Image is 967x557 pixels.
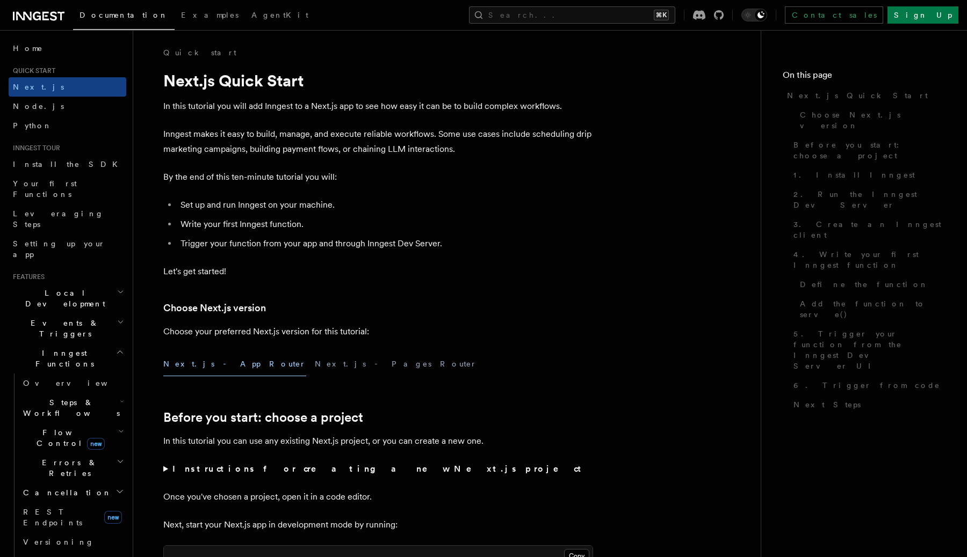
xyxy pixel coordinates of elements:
[163,434,593,449] p: In this tutorial you can use any existing Next.js project, or you can create a new one.
[793,328,946,371] span: 5. Trigger your function from the Inngest Dev Server UI
[19,393,126,423] button: Steps & Workflows
[13,160,124,168] span: Install the SDK
[800,298,946,320] span: Add the function to serve()
[789,135,946,165] a: Before you start: choose a project
[789,245,946,275] a: 4. Write your first Inngest function
[177,217,593,232] li: Write your first Inngest function.
[9,39,126,58] a: Home
[9,77,126,97] a: Next.js
[104,511,122,524] span: new
[13,43,43,54] span: Home
[19,483,126,502] button: Cancellation
[789,324,946,376] a: 5. Trigger your function from the Inngest Dev Server UI
[469,6,675,24] button: Search...⌘K
[9,174,126,204] a: Your first Functions
[163,301,266,316] a: Choose Next.js version
[789,395,946,414] a: Next Steps
[177,197,593,212] li: Set up and run Inngest on your machine.
[23,379,134,387] span: Overview
[9,155,126,174] a: Install the SDK
[13,121,52,130] span: Python
[73,3,175,30] a: Documentation
[19,373,126,393] a: Overview
[9,234,126,264] a: Setting up your app
[887,6,958,24] a: Sign Up
[172,464,586,474] strong: Instructions for creating a new Next.js project
[9,67,55,75] span: Quick start
[793,399,861,410] span: Next Steps
[19,532,126,552] a: Versioning
[163,410,363,425] a: Before you start: choose a project
[9,318,117,339] span: Events & Triggers
[13,239,105,259] span: Setting up your app
[19,502,126,532] a: REST Endpointsnew
[13,83,64,91] span: Next.js
[793,189,946,210] span: 2. Run the Inngest Dev Server
[785,6,883,24] a: Contact sales
[163,324,593,339] p: Choose your preferred Next.js version for this tutorial:
[9,283,126,313] button: Local Development
[789,185,946,215] a: 2. Run the Inngest Dev Server
[13,102,64,111] span: Node.js
[23,508,82,527] span: REST Endpoints
[783,86,946,105] a: Next.js Quick Start
[654,10,669,20] kbd: ⌘K
[163,352,306,376] button: Next.js - App Router
[741,9,767,21] button: Toggle dark mode
[163,170,593,185] p: By the end of this ten-minute tutorial you will:
[9,288,117,309] span: Local Development
[163,71,593,90] h1: Next.js Quick Start
[800,279,928,290] span: Define the function
[9,313,126,343] button: Events & Triggers
[9,144,60,152] span: Inngest tour
[163,264,593,279] p: Let's get started!
[19,397,120,419] span: Steps & Workflows
[793,140,946,161] span: Before you start: choose a project
[163,489,593,504] p: Once you've chosen a project, open it in a code editor.
[789,376,946,395] a: 6. Trigger from code
[800,109,946,131] span: Choose Next.js version
[9,204,126,234] a: Leveraging Steps
[87,438,105,450] span: new
[793,249,946,270] span: 4. Write your first Inngest function
[789,165,946,185] a: 1. Install Inngest
[315,352,477,376] button: Next.js - Pages Router
[19,423,126,453] button: Flow Controlnew
[163,127,593,157] p: Inngest makes it easy to build, manage, and execute reliable workflows. Some use cases include sc...
[163,461,593,477] summary: Instructions for creating a new Next.js project
[793,170,915,180] span: 1. Install Inngest
[9,97,126,116] a: Node.js
[13,209,104,229] span: Leveraging Steps
[793,219,946,240] span: 3. Create an Inngest client
[796,275,946,294] a: Define the function
[23,538,94,546] span: Versioning
[163,47,236,58] a: Quick start
[793,380,940,391] span: 6. Trigger from code
[9,273,45,281] span: Features
[19,457,117,479] span: Errors & Retries
[19,427,118,449] span: Flow Control
[175,3,245,29] a: Examples
[163,99,593,114] p: In this tutorial you will add Inngest to a Next.js app to see how easy it can be to build complex...
[177,236,593,251] li: Trigger your function from your app and through Inngest Dev Server.
[181,11,239,19] span: Examples
[783,69,946,86] h4: On this page
[9,348,116,369] span: Inngest Functions
[19,487,112,498] span: Cancellation
[245,3,315,29] a: AgentKit
[796,294,946,324] a: Add the function to serve()
[80,11,168,19] span: Documentation
[251,11,308,19] span: AgentKit
[787,90,928,101] span: Next.js Quick Start
[789,215,946,245] a: 3. Create an Inngest client
[9,343,126,373] button: Inngest Functions
[796,105,946,135] a: Choose Next.js version
[13,179,77,199] span: Your first Functions
[163,517,593,532] p: Next, start your Next.js app in development mode by running:
[9,116,126,135] a: Python
[19,453,126,483] button: Errors & Retries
